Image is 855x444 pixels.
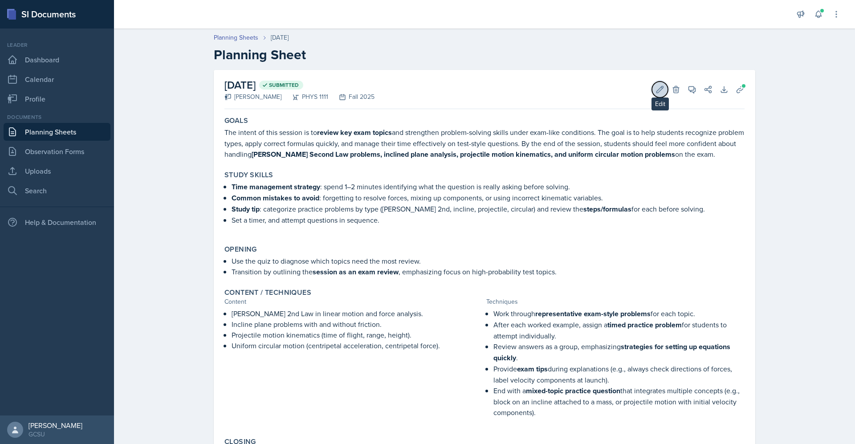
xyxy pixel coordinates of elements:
[232,193,319,203] strong: Common mistakes to avoid
[4,113,110,121] div: Documents
[224,77,375,93] h2: [DATE]
[28,421,82,430] div: [PERSON_NAME]
[232,204,745,215] p: : categorize practice problems by type ([PERSON_NAME] 2nd, incline, projectile, circular) and rev...
[232,266,745,277] p: Transition by outlining the , emphasizing focus on high-probability test topics.
[224,116,248,125] label: Goals
[232,256,745,266] p: Use the quiz to diagnose which topics need the most review.
[232,330,483,340] p: Projectile motion kinematics (time of flight, range, height).
[281,92,328,102] div: PHYS 1111
[607,320,682,330] strong: timed practice problem
[224,245,257,254] label: Opening
[214,33,258,42] a: Planning Sheets
[486,297,745,306] div: Techniques
[328,92,375,102] div: Fall 2025
[271,33,289,42] div: [DATE]
[232,192,745,204] p: : forgetting to resolve forces, mixing up components, or using incorrect kinematic variables.
[583,204,631,214] strong: steps/formulas
[493,308,745,319] p: Work through for each topic.
[232,181,745,192] p: : spend 1–2 minutes identifying what the question is really asking before solving.
[224,127,745,160] p: The intent of this session is to and strengthen problem-solving skills under exam-like conditions...
[535,309,651,319] strong: representative exam-style problems
[317,127,392,138] strong: review key exam topics
[493,363,745,385] p: Provide during explanations (e.g., always check directions of forces, label velocity components a...
[232,215,745,225] p: Set a timer, and attempt questions in sequence.
[4,90,110,108] a: Profile
[4,143,110,160] a: Observation Forms
[493,385,745,418] p: End with a that integrates multiple concepts (e.g., block on an incline attached to a mass, or pr...
[232,182,320,192] strong: Time management strategy
[224,288,311,297] label: Content / Techniques
[252,149,675,159] strong: [PERSON_NAME] Second Law problems, inclined plane analysis, projectile motion kinematics, and uni...
[4,70,110,88] a: Calendar
[4,123,110,141] a: Planning Sheets
[232,204,260,214] strong: Study tip
[4,162,110,180] a: Uploads
[652,81,668,98] button: Edit
[232,308,483,319] p: [PERSON_NAME] 2nd Law in linear motion and force analysis.
[4,182,110,200] a: Search
[4,51,110,69] a: Dashboard
[224,297,483,306] div: Content
[214,47,755,63] h2: Planning Sheet
[4,213,110,231] div: Help & Documentation
[224,171,273,179] label: Study Skills
[493,319,745,341] p: After each worked example, assign a for students to attempt individually.
[224,92,281,102] div: [PERSON_NAME]
[517,364,548,374] strong: exam tips
[4,41,110,49] div: Leader
[526,386,620,396] strong: mixed-topic practice question
[269,81,299,89] span: Submitted
[313,267,399,277] strong: session as an exam review
[232,319,483,330] p: Incline plane problems with and without friction.
[232,340,483,351] p: Uniform circular motion (centripetal acceleration, centripetal force).
[493,341,745,363] p: Review answers as a group, emphasizing .
[28,430,82,439] div: GCSU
